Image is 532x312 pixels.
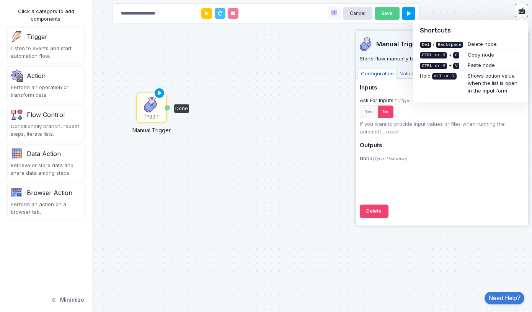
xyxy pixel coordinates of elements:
[27,188,72,197] div: Browser Action
[356,155,528,162] div: Done
[11,31,23,43] img: trigger.png
[27,71,46,80] div: Action
[468,71,522,96] td: Shows option value when the list is open in the input form
[343,7,372,20] button: Cancel
[453,52,460,58] kbd: C
[144,97,159,112] img: manual.png
[11,70,23,82] img: settings.png
[420,73,431,79] span: Hold
[360,142,524,149] h5: Outputs
[397,69,419,79] span: Values
[378,106,393,118] button: No
[27,32,47,41] div: Trigger
[449,52,452,58] span: +
[360,120,524,135] p: If you want to provide input values or files when running the automat[ ]
[433,41,435,47] span: /
[11,45,81,60] div: Listen to events and start automation flow.
[27,110,65,119] div: Flow Control
[11,148,23,160] img: category.png
[360,84,524,91] h5: Inputs
[11,84,81,99] div: Perform an operation or transform data.
[449,62,452,68] span: +
[453,63,460,69] kbd: V
[420,63,447,69] kbd: CTRL or ⌘
[381,128,398,135] i: ...more
[51,291,84,308] button: Minimize
[360,97,429,104] div: Ask For Inputs
[11,187,23,199] img: category-v1.png
[399,98,429,103] i: (Type: Yes/No)
[376,41,509,48] span: Manual Trigger
[420,27,522,34] h4: Shortcuts
[360,106,378,118] button: Yes
[432,73,457,80] kbd: ALT or ⌥
[420,52,447,58] kbd: CTRL or ⌘
[144,112,160,119] div: Trigger
[420,42,431,48] kbd: Del
[360,205,388,218] button: Delete
[468,50,522,60] td: Copy node
[11,123,81,138] div: Conditionally branch, repeat steps, iterate lists.
[27,149,61,158] div: Data Action
[360,37,374,51] img: manual.png
[468,39,522,50] td: Delete node
[360,55,524,63] p: Starts flow manually by user click or other automation flows.
[372,156,407,161] i: (Type: Unknown)
[375,7,400,20] button: Save
[485,292,524,304] a: Need Help?
[174,104,189,113] div: Done
[11,201,81,216] div: Perform an action on a browser tab.
[8,8,84,23] div: Click a category to add components.
[11,109,23,121] img: flow-v1.png
[119,122,184,134] div: Manual Trigger
[436,42,463,48] kbd: Backspace
[11,162,81,177] div: Retrieve or store data and share data among steps.
[468,60,522,71] td: Paste node
[358,69,397,79] span: Configuration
